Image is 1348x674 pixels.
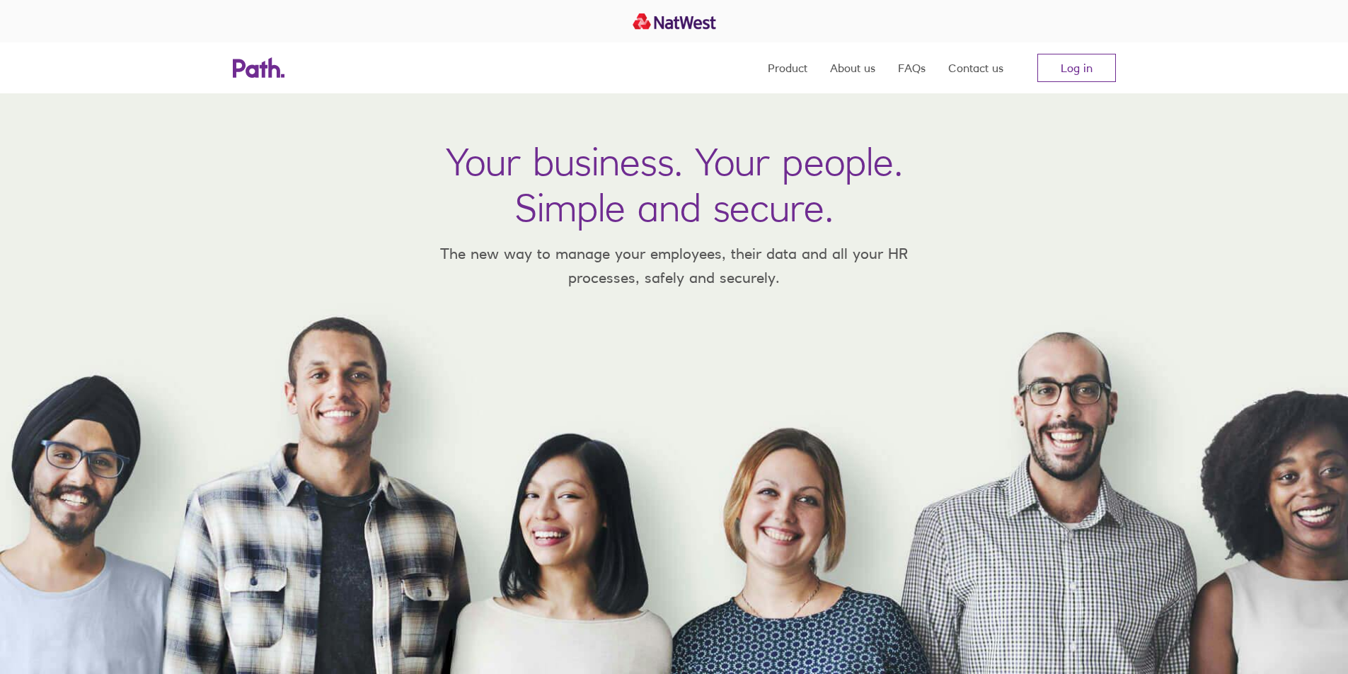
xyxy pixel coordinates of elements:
a: Product [768,42,807,93]
p: The new way to manage your employees, their data and all your HR processes, safely and securely. [420,242,929,289]
h1: Your business. Your people. Simple and secure. [446,139,903,231]
a: Log in [1037,54,1116,82]
a: About us [830,42,875,93]
a: FAQs [898,42,926,93]
a: Contact us [948,42,1003,93]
